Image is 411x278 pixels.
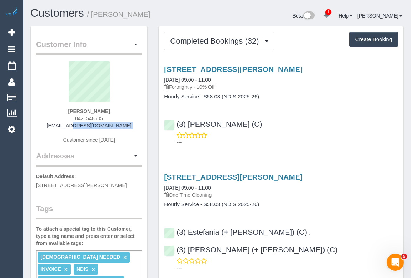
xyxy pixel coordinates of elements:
[401,254,407,259] span: 5
[68,108,110,114] strong: [PERSON_NAME]
[164,83,398,91] p: Fortnightly - 10% Off
[75,116,103,121] span: 0421548505
[63,137,115,143] span: Customer since [DATE]
[36,39,142,55] legend: Customer Info
[36,203,142,219] legend: Tags
[177,264,398,272] p: ---
[325,9,331,15] span: 1
[64,267,68,273] a: ×
[91,267,95,273] a: ×
[303,11,315,21] img: New interface
[40,254,120,260] span: [DEMOGRAPHIC_DATA] NEEDED
[357,13,402,19] a: [PERSON_NAME]
[164,32,274,50] button: Completed Bookings (32)
[164,120,262,128] a: (3) [PERSON_NAME] (C)
[164,185,211,191] a: [DATE] 09:00 - 11:00
[170,36,262,45] span: Completed Bookings (32)
[164,65,302,73] a: [STREET_ADDRESS][PERSON_NAME]
[338,13,352,19] a: Help
[308,230,310,236] span: ,
[40,266,61,272] span: INVOICE
[87,10,150,18] small: / [PERSON_NAME]
[177,139,398,146] p: ---
[164,201,398,208] h4: Hourly Service - $58.03 (NDIS 2025-26)
[387,254,404,271] iframe: Intercom live chat
[164,228,307,236] a: (3) Estefania (+ [PERSON_NAME]) (C)
[4,7,19,17] img: Automaid Logo
[36,173,76,180] label: Default Address:
[164,77,211,83] a: [DATE] 09:00 - 11:00
[164,94,398,100] h4: Hourly Service - $58.03 (NDIS 2025-26)
[30,7,84,19] a: Customers
[36,225,142,247] label: To attach a special tag to this Customer, type a tag name and press enter or select from availabl...
[349,32,398,47] button: Create Booking
[36,182,127,188] span: [STREET_ADDRESS][PERSON_NAME]
[47,123,132,128] a: [EMAIL_ADDRESS][DOMAIN_NAME]
[320,7,333,23] a: 1
[164,245,337,254] a: (3) [PERSON_NAME] (+ [PERSON_NAME]) (C)
[164,191,398,199] p: One Time Cleaning
[123,254,127,260] a: ×
[164,173,302,181] a: [STREET_ADDRESS][PERSON_NAME]
[293,13,315,19] a: Beta
[76,266,88,272] span: NDIS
